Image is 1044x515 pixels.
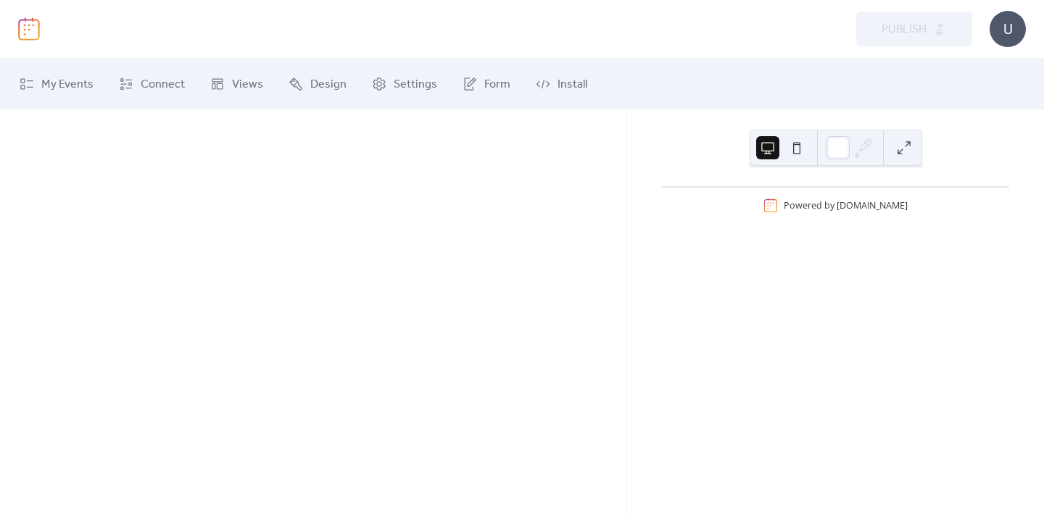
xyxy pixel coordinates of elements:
a: My Events [9,64,104,104]
span: Form [484,76,510,93]
span: Design [310,76,347,93]
span: Connect [141,76,185,93]
a: Form [452,64,521,104]
span: Settings [394,76,437,93]
a: Install [525,64,598,104]
a: Connect [108,64,196,104]
div: Powered by [784,199,908,212]
span: Views [232,76,263,93]
img: logo [18,17,40,41]
span: My Events [41,76,94,93]
span: Install [558,76,587,93]
a: Views [199,64,274,104]
a: Design [278,64,357,104]
a: [DOMAIN_NAME] [837,199,908,212]
a: Settings [361,64,448,104]
div: U [990,11,1026,47]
